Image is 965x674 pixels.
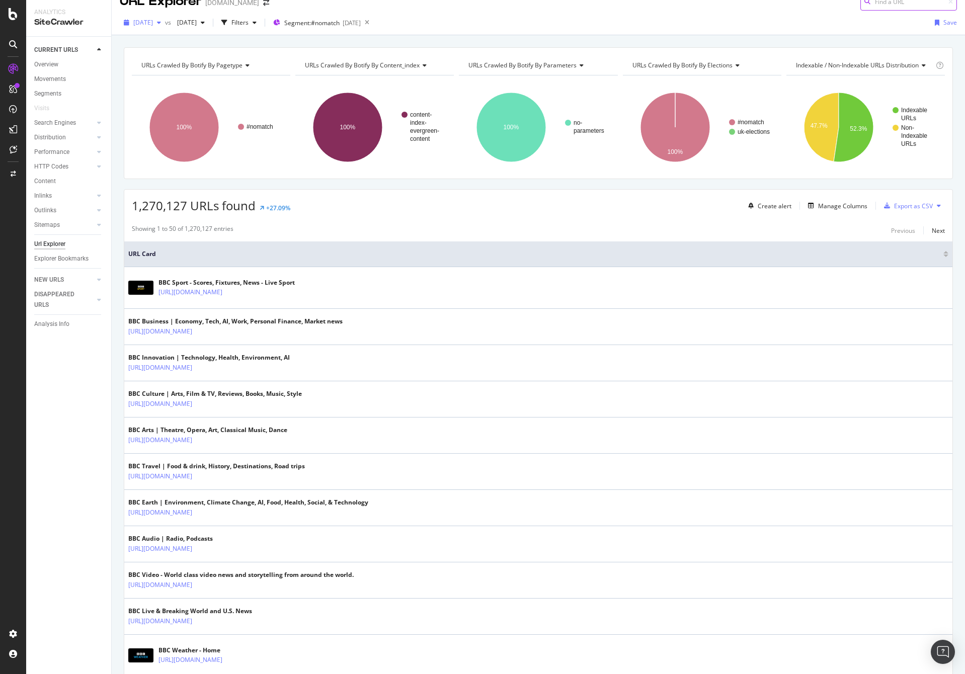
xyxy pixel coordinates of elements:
svg: A chart. [459,83,617,171]
img: main image [128,281,153,295]
div: BBC Travel | Food & drink, History, Destinations, Road trips [128,462,305,471]
button: [DATE] [173,15,209,31]
svg: A chart. [623,83,781,171]
div: BBC Innovation | Technology, Health, Environment, AI [128,353,290,362]
svg: A chart. [786,83,945,171]
h4: URLs Crawled By Botify By content_index [303,57,445,73]
div: Performance [34,147,69,157]
button: Previous [891,224,915,236]
div: Sitemaps [34,220,60,230]
div: Visits [34,103,49,114]
a: Analysis Info [34,319,104,329]
text: Non- [901,124,914,131]
a: HTTP Codes [34,161,94,172]
div: Movements [34,74,66,85]
button: Filters [217,15,261,31]
div: Showing 1 to 50 of 1,270,127 entries [132,224,233,236]
div: Open Intercom Messenger [931,640,955,664]
a: CURRENT URLS [34,45,94,55]
div: Save [943,18,957,27]
span: URLs Crawled By Botify By pagetype [141,61,243,69]
div: BBC Weather - Home [158,646,266,655]
text: index- [410,119,427,126]
div: BBC Arts | Theatre, Opera, Art, Classical Music, Dance [128,426,287,435]
a: NEW URLS [34,275,94,285]
span: vs [165,18,173,27]
div: Manage Columns [818,202,867,210]
div: DISAPPEARED URLS [34,289,85,310]
a: [URL][DOMAIN_NAME] [128,326,192,336]
button: Manage Columns [804,200,867,212]
text: #nomatch [247,123,273,130]
text: URLs [901,140,916,147]
a: Inlinks [34,191,94,201]
div: Url Explorer [34,239,65,249]
span: URL Card [128,249,941,259]
a: Movements [34,74,104,85]
a: Outlinks [34,205,94,216]
span: 2025 Aug. 20th [133,18,153,27]
span: URLs Crawled By Botify By parameters [468,61,577,69]
a: [URL][DOMAIN_NAME] [128,580,192,590]
h4: URLs Crawled By Botify By pagetype [139,57,281,73]
span: Indexable / Non-Indexable URLs distribution [796,61,919,69]
div: Outlinks [34,205,56,216]
svg: A chart. [132,83,290,171]
a: Visits [34,103,59,114]
div: Filters [231,18,249,27]
div: BBC Audio | Radio, Podcasts [128,534,236,543]
a: [URL][DOMAIN_NAME] [158,287,222,297]
div: Search Engines [34,118,76,128]
a: Sitemaps [34,220,94,230]
text: evergreen- [410,127,439,134]
text: uk-elections [738,128,770,135]
div: NEW URLS [34,275,64,285]
a: [URL][DOMAIN_NAME] [128,363,192,373]
div: BBC Sport - Scores, Fixtures, News - Live Sport [158,278,295,287]
a: Explorer Bookmarks [34,254,104,264]
a: [URL][DOMAIN_NAME] [128,508,192,518]
span: 2025 Jul. 16th [173,18,197,27]
div: Segments [34,89,61,99]
div: Overview [34,59,58,70]
div: BBC Earth | Environment, Climate Change, AI, Food, Health, Social, & Technology [128,498,368,507]
a: Overview [34,59,104,70]
div: Analytics [34,8,103,17]
text: 47.7% [810,122,827,129]
text: #nomatch [738,119,764,126]
a: Search Engines [34,118,94,128]
a: [URL][DOMAIN_NAME] [128,435,192,445]
div: Analysis Info [34,319,69,329]
div: Inlinks [34,191,52,201]
text: 100% [177,124,192,131]
svg: A chart. [295,83,454,171]
div: Next [932,226,945,235]
button: Export as CSV [880,198,933,214]
div: Previous [891,226,915,235]
a: Content [34,176,104,187]
div: CURRENT URLS [34,45,78,55]
div: BBC Culture | Arts, Film & TV, Reviews, Books, Music, Style [128,389,302,398]
text: 100% [340,124,356,131]
a: [URL][DOMAIN_NAME] [128,544,192,554]
text: 100% [667,148,683,155]
text: 100% [504,124,519,131]
div: Export as CSV [894,202,933,210]
span: Segment: #nomatch [284,19,340,27]
button: [DATE] [120,15,165,31]
text: parameters [574,127,604,134]
text: Indexable [901,107,927,114]
text: Indexable [901,132,927,139]
a: Performance [34,147,94,157]
h4: URLs Crawled By Botify By parameters [466,57,608,73]
text: content [410,135,430,142]
a: Distribution [34,132,94,143]
a: DISAPPEARED URLS [34,289,94,310]
img: main image [128,648,153,662]
h4: URLs Crawled By Botify By elections [630,57,772,73]
div: Content [34,176,56,187]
